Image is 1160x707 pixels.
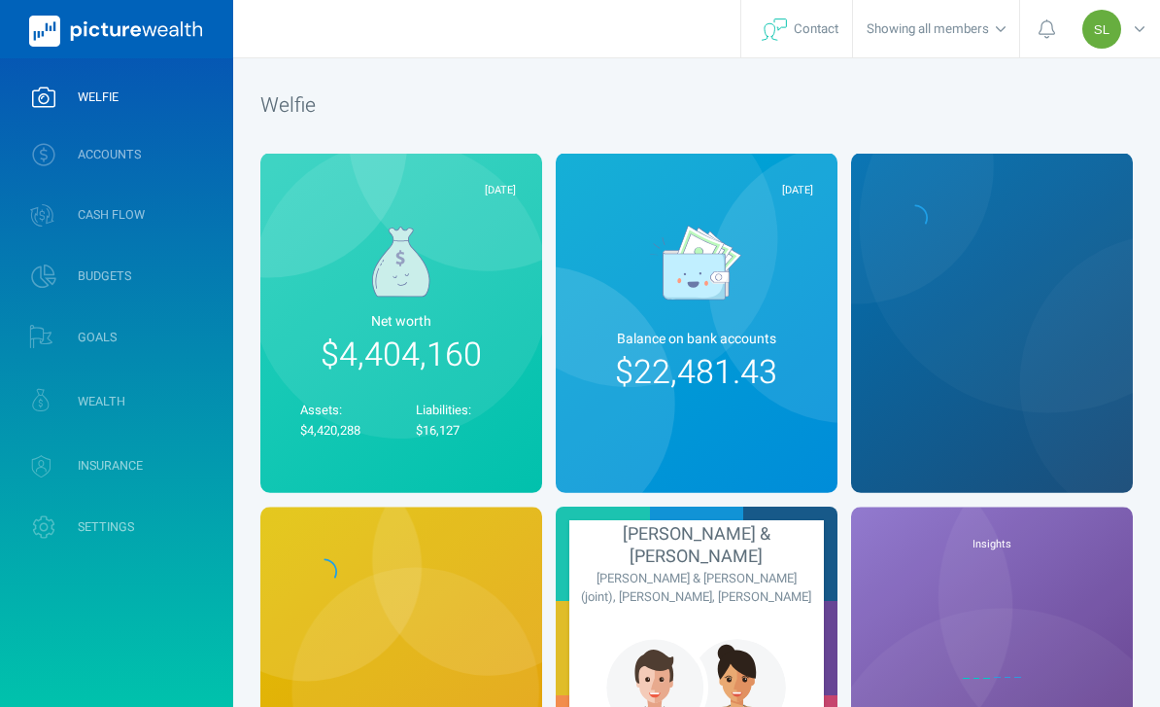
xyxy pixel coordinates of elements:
span: GOALS [78,330,117,345]
span: Assets: [300,401,342,419]
span: Net worth [287,311,516,332]
span: Balance on bank account s [617,329,776,349]
span: $4,420,288 [300,421,360,440]
span: ACCOUNTS [78,147,141,162]
span: WEALTH [78,394,125,409]
span: $22,481.43 [615,348,777,397]
span: $16,127 [416,421,460,440]
img: PictureWealth [29,16,202,47]
div: [DATE] [580,182,813,198]
img: svg+xml;base64,PHN2ZyB4bWxucz0iaHR0cDovL3d3dy53My5vcmcvMjAwMC9zdmciIHdpZHRoPSIyNyIgaGVpZ2h0PSIyNC... [762,18,787,41]
span: SETTINGS [78,519,134,535]
span: INSURANCE [78,458,143,474]
span: SL [1094,22,1109,37]
span: Liabilities: [416,401,471,419]
span: Insights [972,536,1011,552]
span: CASH FLOW [78,207,145,223]
span: BUDGETS [78,268,131,284]
span: [DATE] [485,182,516,198]
span: $4,404,160 [321,331,482,379]
span: WELFIE [78,89,119,105]
div: Steven Lyon [1082,10,1121,49]
h1: Welfie [260,92,1133,119]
